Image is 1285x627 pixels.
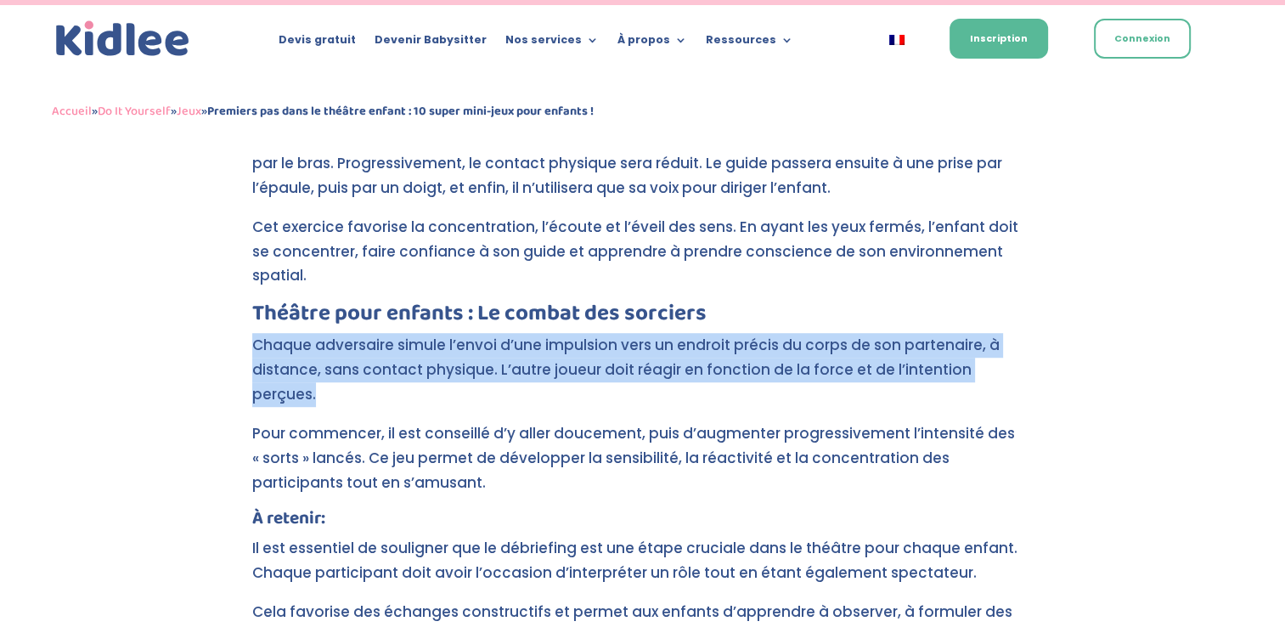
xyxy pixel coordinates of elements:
[252,421,1034,510] p: Pour commencer, il est conseillé d’y aller doucement, puis d’augmenter progressivement l’intensit...
[252,333,1034,421] p: Chaque adversaire simule l’envoi d’une impulsion vers un endroit précis du corps de son partenair...
[950,19,1048,59] a: Inscription
[1094,19,1191,59] a: Connexion
[505,34,599,53] a: Nos services
[52,101,92,121] a: Accueil
[52,101,594,121] span: » » »
[177,101,201,121] a: Jeux
[889,35,905,45] img: Français
[279,34,356,53] a: Devis gratuit
[207,101,594,121] strong: Premiers pas dans le théâtre enfant : 10 super mini-jeux pour enfants !
[617,34,687,53] a: À propos
[706,34,793,53] a: Ressources
[52,17,194,61] a: Kidlee Logo
[98,101,171,121] a: Do It Yourself
[252,510,1034,536] h4: :
[252,504,321,533] strong: À retenir
[252,215,1034,303] p: Cet exercice favorise la concentration, l’écoute et l’éveil des sens. En ayant les yeux fermés, l...
[52,17,194,61] img: logo_kidlee_bleu
[252,536,1034,600] p: Il est essentiel de souligner que le débriefing est une étape cruciale dans le théâtre pour chaqu...
[252,302,1034,333] h3: Théâtre pour enfants : Le combat des sorciers
[375,34,487,53] a: Devenir Babysitter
